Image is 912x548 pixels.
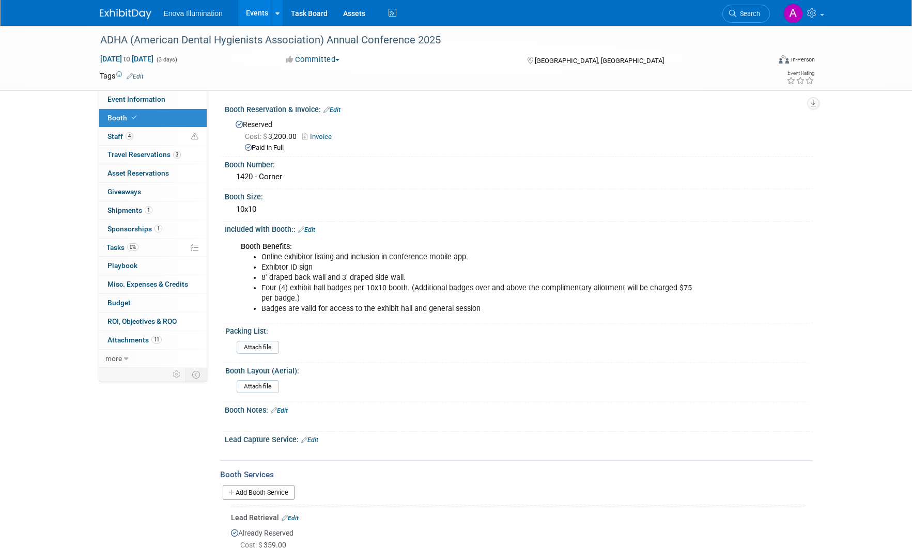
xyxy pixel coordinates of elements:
[168,368,186,381] td: Personalize Event Tab Strip
[107,132,133,140] span: Staff
[261,262,693,273] li: Exhibtor ID sign
[97,31,754,50] div: ADHA (American Dental Hygienists Association) Annual Conference 2025
[107,206,152,214] span: Shipments
[99,128,207,146] a: Staff4
[722,5,770,23] a: Search
[107,95,165,103] span: Event Information
[298,226,315,233] a: Edit
[261,273,693,283] li: 8' draped back wall and 3' draped side wall.
[191,132,198,142] span: Potential Scheduling Conflict -- at least one attendee is tagged in another overlapping event.
[132,115,137,120] i: Booth reservation complete
[105,354,122,363] span: more
[107,280,188,288] span: Misc. Expenses & Credits
[107,317,177,325] span: ROI, Objectives & ROO
[233,117,805,153] div: Reserved
[100,71,144,81] td: Tags
[127,73,144,80] a: Edit
[99,220,207,238] a: Sponsorships1
[99,109,207,127] a: Booth
[323,106,341,114] a: Edit
[231,512,805,523] div: Lead Retrieval
[99,312,207,331] a: ROI, Objectives & ROO
[301,436,318,444] a: Edit
[783,4,803,23] img: Abby Nelson
[107,114,139,122] span: Booth
[107,261,137,270] span: Playbook
[282,514,299,522] a: Edit
[99,257,207,275] a: Playbook
[779,55,789,64] img: Format-Inperson.png
[107,225,162,233] span: Sponsorships
[261,304,693,314] li: Badges are valid for access to the exhibit hall and general session
[107,187,141,196] span: Giveaways
[100,54,154,64] span: [DATE] [DATE]
[107,169,169,177] span: Asset Reservations
[122,55,132,63] span: to
[225,102,813,115] div: Booth Reservation & Invoice:
[99,90,207,108] a: Event Information
[220,469,813,480] div: Booth Services
[99,350,207,368] a: more
[127,243,138,251] span: 0%
[245,143,805,153] div: Paid in Full
[156,56,177,63] span: (3 days)
[271,407,288,414] a: Edit
[535,57,664,65] span: [GEOGRAPHIC_DATA], [GEOGRAPHIC_DATA]
[225,189,813,202] div: Booth Size:
[100,9,151,19] img: ExhibitDay
[164,9,223,18] span: Enova Illumination
[241,242,292,251] b: Booth Benefits:
[245,132,268,140] span: Cost: $
[791,56,815,64] div: In-Person
[99,146,207,164] a: Travel Reservations3
[99,275,207,293] a: Misc. Expenses & Credits
[786,71,814,76] div: Event Rating
[709,54,815,69] div: Event Format
[106,243,138,252] span: Tasks
[99,239,207,257] a: Tasks0%
[186,368,207,381] td: Toggle Event Tabs
[282,54,344,65] button: Committed
[261,283,693,304] li: Four (4) exhibit hall badges per 10x10 booth. (Additional badges over and above the complimentary...
[99,183,207,201] a: Giveaways
[736,10,760,18] span: Search
[126,132,133,140] span: 4
[225,323,808,336] div: Packing List:
[225,157,813,170] div: Booth Number:
[223,485,295,500] a: Add Booth Service
[233,169,805,185] div: 1420 - Corner
[245,132,301,140] span: 3,200.00
[302,133,337,140] a: Invoice
[225,363,808,376] div: Booth Layout (Aerial):
[99,331,207,349] a: Attachments11
[107,150,181,159] span: Travel Reservations
[225,432,813,445] div: Lead Capture Service:
[99,201,207,220] a: Shipments1
[173,151,181,159] span: 3
[107,336,162,344] span: Attachments
[151,336,162,343] span: 11
[107,299,131,307] span: Budget
[154,225,162,232] span: 1
[99,164,207,182] a: Asset Reservations
[225,402,813,416] div: Booth Notes:
[233,201,805,217] div: 10x10
[145,206,152,214] span: 1
[225,222,813,235] div: Included with Booth::
[99,294,207,312] a: Budget
[261,252,693,262] li: Online exhibitor listing and inclusion in conference mobile app.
